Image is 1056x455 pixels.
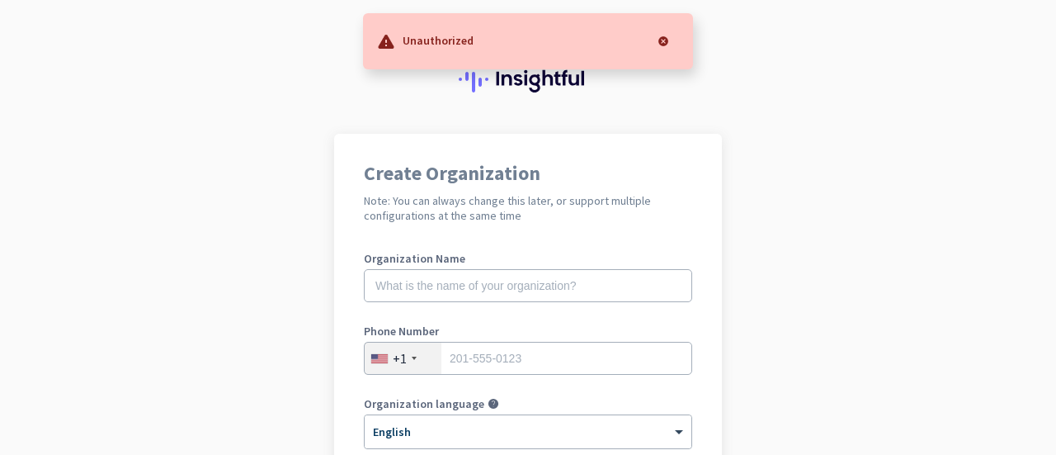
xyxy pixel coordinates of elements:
[393,350,407,367] div: +1
[459,66,597,92] img: Insightful
[364,325,692,337] label: Phone Number
[364,269,692,302] input: What is the name of your organization?
[403,31,474,48] p: Unauthorized
[364,193,692,223] h2: Note: You can always change this later, or support multiple configurations at the same time
[364,253,692,264] label: Organization Name
[364,164,692,183] h1: Create Organization
[488,398,499,410] i: help
[364,342,692,375] input: 201-555-0123
[364,398,484,410] label: Organization language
